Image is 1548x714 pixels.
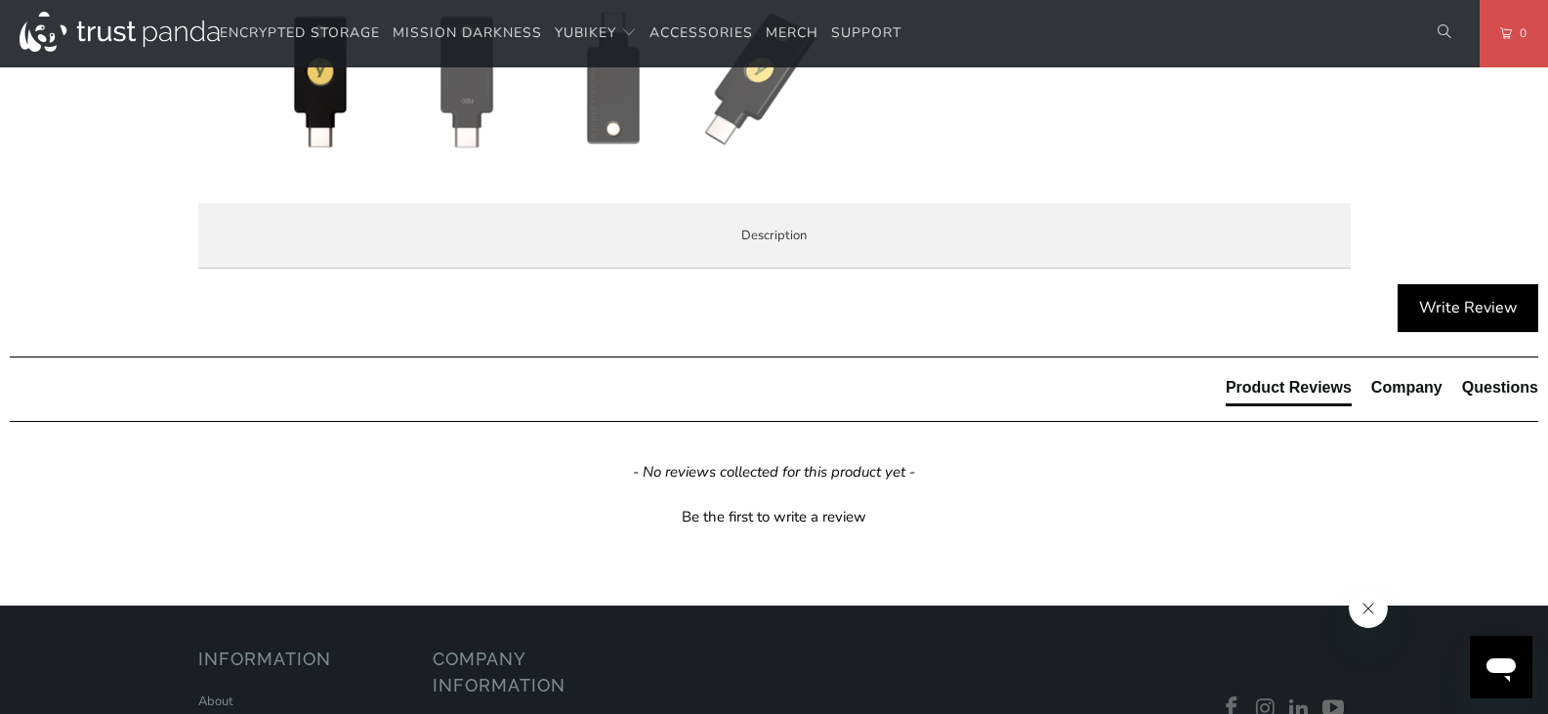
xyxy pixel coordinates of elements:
nav: Translation missing: en.navigation.header.main_nav [220,11,901,57]
a: About [198,693,233,710]
iframe: Close message [1349,589,1388,628]
div: Be the first to write a review [10,502,1538,527]
img: Security Key C (NFC) by Yubico - Trust Panda [252,12,389,148]
div: Product Reviews [1226,377,1352,399]
span: 0 [1512,22,1527,44]
img: Trust Panda Australia [20,12,220,52]
div: Reviews Tabs [1226,377,1538,416]
span: Support [831,23,901,42]
span: Encrypted Storage [220,23,380,42]
a: Merch [766,11,818,57]
a: Encrypted Storage [220,11,380,57]
summary: YubiKey [555,11,637,57]
em: - No reviews collected for this product yet - [633,462,915,483]
iframe: Button to launch messaging window [1470,636,1532,698]
img: Security Key C (NFC) by Yubico - Trust Panda [398,12,535,148]
span: Accessories [649,23,753,42]
img: Security Key C (NFC) by Yubico - Trust Panda [545,12,682,148]
span: Merch [766,23,818,42]
div: Write Review [1398,284,1538,333]
div: Questions [1462,377,1538,399]
span: Hi. Need any help? [12,14,141,29]
div: Company [1371,377,1443,399]
a: Support [831,11,901,57]
a: Mission Darkness [393,11,542,57]
a: Accessories [649,11,753,57]
label: Description [198,203,1351,269]
div: Be the first to write a review [682,507,866,527]
span: YubiKey [555,23,616,42]
span: Mission Darkness [393,23,542,42]
img: Security Key C (NFC) by Yubico - Trust Panda [691,12,828,148]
